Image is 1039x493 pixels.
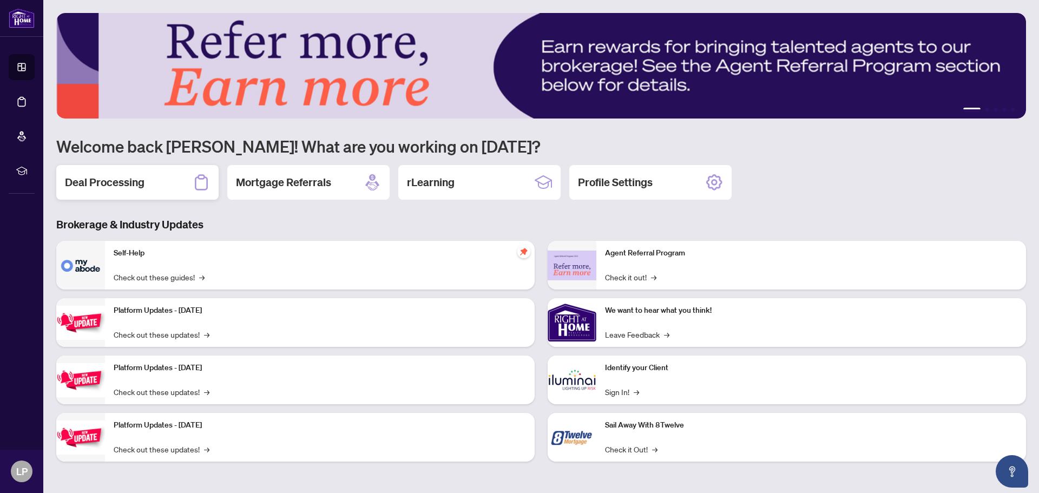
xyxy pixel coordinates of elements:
img: Platform Updates - July 8, 2025 [56,363,105,397]
img: Sail Away With 8Twelve [548,413,596,462]
a: Check out these updates!→ [114,386,209,398]
a: Sign In!→ [605,386,639,398]
a: Check out these updates!→ [114,328,209,340]
h3: Brokerage & Industry Updates [56,217,1026,232]
button: Open asap [996,455,1028,488]
span: → [204,386,209,398]
a: Check it Out!→ [605,443,657,455]
button: 1 [963,108,981,112]
h1: Welcome back [PERSON_NAME]! What are you working on [DATE]? [56,136,1026,156]
button: 5 [1011,108,1015,112]
span: pushpin [517,245,530,258]
button: 2 [985,108,989,112]
span: → [651,271,656,283]
p: Platform Updates - [DATE] [114,305,526,317]
a: Check out these guides!→ [114,271,205,283]
p: Platform Updates - [DATE] [114,362,526,374]
img: Slide 0 [56,13,1026,119]
p: We want to hear what you think! [605,305,1017,317]
p: Agent Referral Program [605,247,1017,259]
span: → [204,443,209,455]
a: Check out these updates!→ [114,443,209,455]
span: → [199,271,205,283]
span: → [652,443,657,455]
button: 4 [1002,108,1007,112]
h2: Mortgage Referrals [236,175,331,190]
img: Agent Referral Program [548,251,596,280]
span: → [664,328,669,340]
img: logo [9,8,35,28]
h2: rLearning [407,175,455,190]
a: Check it out!→ [605,271,656,283]
h2: Deal Processing [65,175,144,190]
p: Identify your Client [605,362,1017,374]
img: Platform Updates - July 21, 2025 [56,306,105,340]
span: → [204,328,209,340]
p: Sail Away With 8Twelve [605,419,1017,431]
img: Identify your Client [548,356,596,404]
p: Platform Updates - [DATE] [114,419,526,431]
img: Self-Help [56,241,105,290]
p: Self-Help [114,247,526,259]
span: LP [16,464,28,479]
a: Leave Feedback→ [605,328,669,340]
span: → [634,386,639,398]
img: We want to hear what you think! [548,298,596,347]
button: 3 [994,108,998,112]
h2: Profile Settings [578,175,653,190]
img: Platform Updates - June 23, 2025 [56,420,105,455]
